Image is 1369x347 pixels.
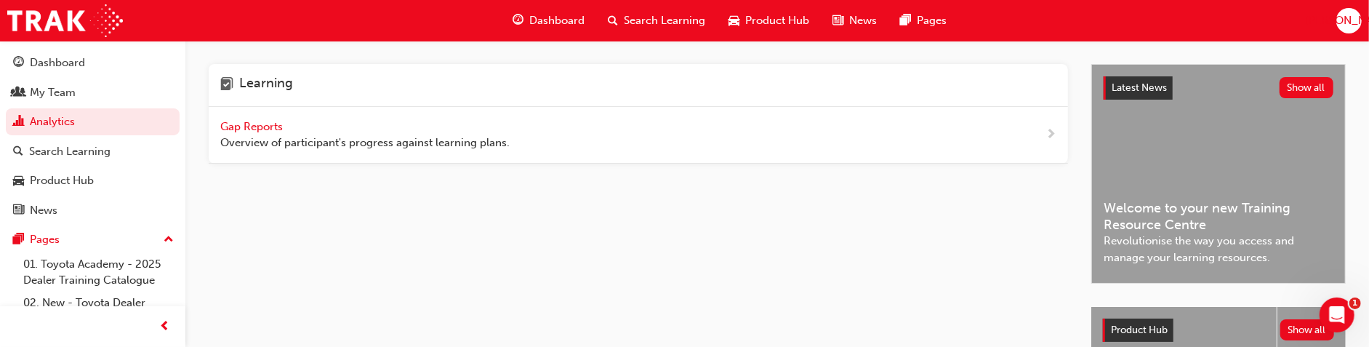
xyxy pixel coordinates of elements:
iframe: Intercom live chat [1320,298,1354,332]
div: Dashboard [30,55,85,71]
span: Welcome to your new Training Resource Centre [1104,200,1333,233]
a: news-iconNews [821,6,888,36]
span: search-icon [13,145,23,159]
h4: Learning [239,76,293,95]
button: Show all [1280,77,1334,98]
span: Pages [917,12,947,29]
div: Pages [30,231,60,248]
img: Trak [7,4,123,37]
div: Search Learning [29,143,111,160]
a: search-iconSearch Learning [596,6,717,36]
div: My Team [30,84,76,101]
a: Search Learning [6,138,180,165]
span: car-icon [728,12,739,30]
a: Product HubShow all [1103,319,1334,342]
button: Pages [6,226,180,253]
button: Show all [1280,319,1335,340]
a: 01. Toyota Academy - 2025 Dealer Training Catalogue [17,253,180,292]
a: Product Hub [6,167,180,194]
a: My Team [6,79,180,106]
span: car-icon [13,175,24,188]
a: pages-iconPages [888,6,958,36]
a: car-iconProduct Hub [717,6,821,36]
a: Latest NewsShow allWelcome to your new Training Resource CentreRevolutionise the way you access a... [1091,64,1346,284]
span: pages-icon [900,12,911,30]
span: Product Hub [1111,324,1168,336]
span: Latest News [1112,81,1167,94]
span: search-icon [608,12,618,30]
span: learning-icon [220,76,233,95]
span: Product Hub [745,12,809,29]
a: News [6,197,180,224]
a: Dashboard [6,49,180,76]
span: Overview of participant's progress against learning plans. [220,135,510,151]
span: prev-icon [160,318,171,336]
span: Revolutionise the way you access and manage your learning resources. [1104,233,1333,266]
a: Latest NewsShow all [1104,76,1333,100]
a: Gap Reports Overview of participant's progress against learning plans.next-icon [209,107,1068,164]
span: guage-icon [13,57,24,70]
span: Search Learning [624,12,705,29]
button: DashboardMy TeamAnalyticsSearch LearningProduct HubNews [6,47,180,226]
span: news-icon [832,12,843,30]
span: Dashboard [529,12,585,29]
span: pages-icon [13,234,24,247]
span: guage-icon [513,12,523,30]
span: up-icon [164,231,174,250]
a: 02. New - Toyota Dealer Induction [17,292,180,330]
span: next-icon [1045,126,1056,144]
span: 1 [1349,298,1361,309]
span: News [849,12,877,29]
span: news-icon [13,204,24,218]
span: Gap Reports [220,120,286,133]
span: people-icon [13,87,24,100]
button: [PERSON_NAME] [1336,8,1362,33]
div: Product Hub [30,172,94,189]
span: chart-icon [13,116,24,129]
a: guage-iconDashboard [501,6,596,36]
a: Analytics [6,108,180,135]
div: News [30,202,57,219]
